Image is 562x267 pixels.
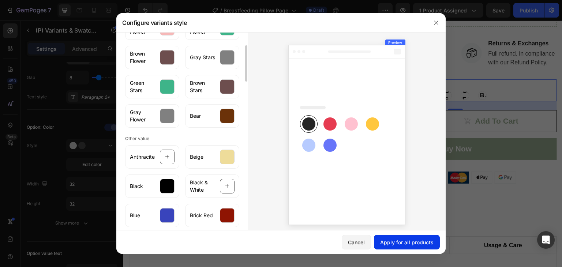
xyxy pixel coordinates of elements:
img: Alt Image [271,151,393,163]
span: Gray Stars [285,66,293,84]
p: Free Delivery [258,19,326,27]
span: Bear [355,71,363,79]
span: Black & White [190,179,216,193]
span: Beige [190,153,203,161]
span: Gray Flower [130,109,156,123]
img: Alt Image [231,22,251,43]
span: Brown Stars [320,66,328,84]
div: Cancel [348,238,365,246]
p: Full refund, in compliance with our Refund Policy. [365,29,433,46]
span: Gray Stars [190,54,215,61]
button: increment [276,90,296,111]
p: Returns & Exchanges [365,19,433,27]
input: quantity [251,90,276,111]
span: Bear [190,112,201,120]
p: about this product [32,220,86,229]
img: Alt Image [338,22,359,43]
div: Open Intercom Messenger [537,231,555,249]
p: usage & care [361,221,399,229]
span: Powder Flower [232,66,240,84]
button: Add to cart [302,90,434,112]
span: Brick Red [190,212,213,219]
span: Brown Stars [190,79,216,94]
button: Apply for all products [374,235,440,249]
span: Anthracite [130,153,155,161]
span: Blue [130,212,140,219]
button: decrement [231,90,251,111]
span: Gray Flower [338,66,346,84]
span: Green Flower [250,66,258,84]
p: specification [255,221,291,229]
span: Brown Flower [267,66,276,84]
div: Configure variants style [122,18,187,27]
span: Green Stars [130,79,156,94]
button: Cancel [342,235,371,249]
span: Green Stars [303,66,311,84]
span: Black [130,183,143,190]
p: features [154,221,179,229]
div: Add to cart [352,95,396,106]
span: Other value [125,136,149,141]
button: Buy Now [231,117,434,139]
div: Buy Now [316,123,349,134]
span: Brown Flower [130,50,156,65]
legend: Color: Gray Stars [231,59,280,69]
div: Apply for all products [380,238,434,246]
div: (P) Variants & Swatches [240,49,292,55]
p: Free delivery shipping on orders above 200 AED* [258,29,326,46]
